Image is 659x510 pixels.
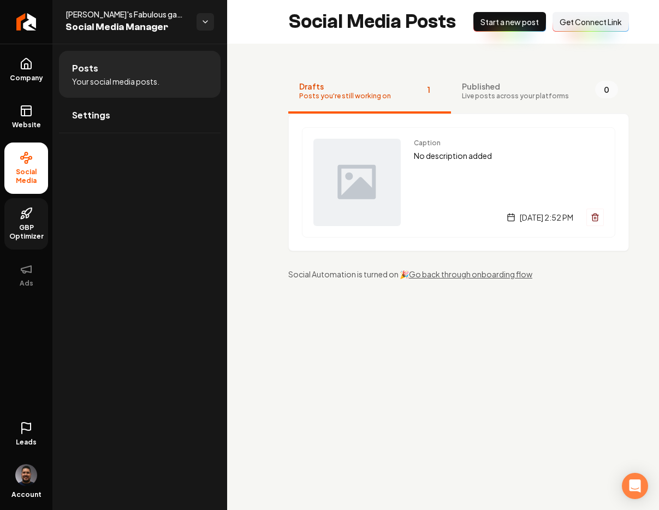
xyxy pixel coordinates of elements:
span: [PERSON_NAME]'s Fabulous gardens inc. [66,9,188,20]
button: PublishedLive posts across your platforms0 [451,70,629,114]
button: Open user button [15,460,37,486]
span: Social Automation is turned on 🎉 [288,269,409,279]
span: Posts [72,62,98,75]
h2: Social Media Posts [288,11,456,33]
button: DraftsPosts you're still working on1 [288,70,451,114]
span: Caption [414,139,604,147]
span: Social Media Manager [66,20,188,35]
button: Start a new post [473,12,546,32]
span: 0 [595,81,618,98]
span: Drafts [299,81,391,92]
a: Go back through onboarding flow [409,269,532,279]
img: Post preview [313,139,401,226]
nav: Tabs [288,70,629,114]
span: [DATE] 2:52 PM [520,212,573,223]
button: Get Connect Link [553,12,629,32]
p: No description added [414,150,604,162]
span: Company [5,74,48,82]
span: Your social media posts. [72,76,159,87]
span: GBP Optimizer [4,223,48,241]
button: Ads [4,254,48,296]
img: Rebolt Logo [16,13,37,31]
span: Ads [15,279,38,288]
span: Website [8,121,45,129]
img: Daniel Humberto Ortega Celis [15,464,37,486]
a: Post previewCaptionNo description added[DATE] 2:52 PM [302,127,615,238]
a: Company [4,49,48,91]
span: Posts you're still working on [299,92,391,100]
a: Settings [59,98,221,133]
span: 1 [417,81,440,98]
a: Website [4,96,48,138]
span: Live posts across your platforms [462,92,569,100]
span: Start a new post [480,16,539,27]
span: Settings [72,109,110,122]
span: Account [11,490,41,499]
a: GBP Optimizer [4,198,48,250]
span: Social Media [4,168,48,185]
a: Leads [4,413,48,455]
div: Open Intercom Messenger [622,473,648,499]
span: Get Connect Link [560,16,622,27]
span: Published [462,81,569,92]
span: Leads [16,438,37,447]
